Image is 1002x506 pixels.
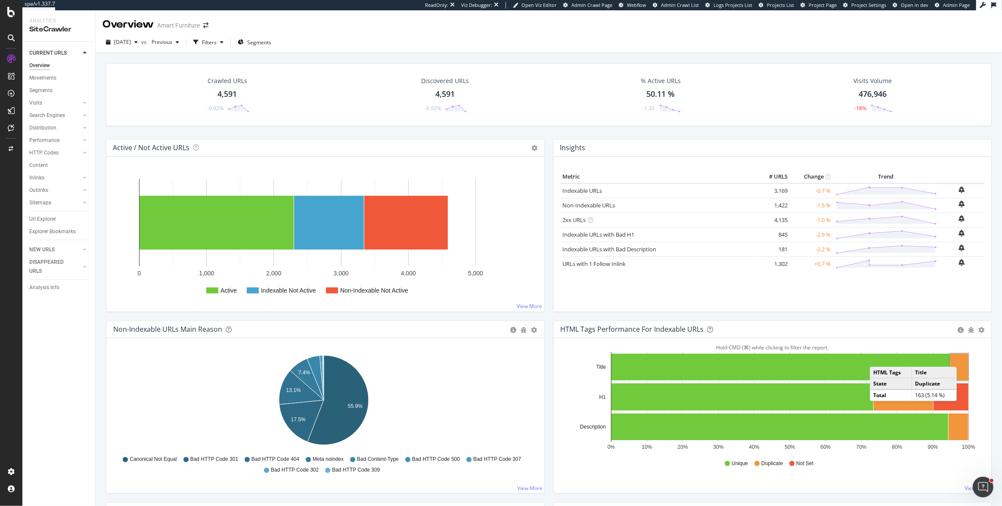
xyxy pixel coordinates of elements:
[893,2,928,9] a: Open in dev
[208,77,247,85] div: Crawled URLs
[271,466,319,474] span: Bad HTTP Code 302
[785,444,795,450] text: 50%
[870,367,912,378] td: HTML Tags
[833,170,939,183] th: Trend
[29,161,89,170] a: Content
[207,105,223,112] div: -0.92%
[531,327,537,333] div: gear
[517,302,543,310] a: View More
[114,38,131,46] span: 2025 Aug. 27th
[759,2,794,9] a: Projects List
[190,35,227,49] button: Filters
[29,258,81,276] a: DISAPPEARED URLS
[113,352,534,452] div: A chart.
[203,22,208,28] div: arrow-right-arrow-left
[521,2,557,8] span: Open Viz Editor
[859,89,887,100] div: 476,946
[29,136,59,145] div: Performance
[563,187,602,194] a: Indexable URLs
[412,456,460,463] span: Bad HTTP Code 500
[959,230,965,237] div: bell-plus
[935,2,970,9] a: Admin Page
[518,484,543,492] a: View More
[286,388,301,394] text: 13.1%
[755,198,790,213] td: 1,422
[102,35,141,49] button: [DATE]
[661,2,699,8] span: Admin Crawl List
[313,456,344,463] span: Meta noindex
[266,270,281,277] text: 2,000
[130,456,177,463] span: Canonical Not Equal
[348,403,363,409] text: 55.9%
[851,2,886,8] span: Project Settings
[978,327,984,333] div: gear
[959,215,965,222] div: bell-plus
[561,170,756,183] th: Metric
[29,61,89,70] a: Overview
[809,2,837,8] span: Project Page
[800,2,837,9] a: Project Page
[790,213,833,227] td: -1.0 %
[340,287,408,294] text: Non-Indexable Not Active
[755,213,790,227] td: 4,135
[199,270,214,277] text: 1,000
[563,2,612,9] a: Admin Crawl Page
[29,74,89,83] a: Movements
[647,89,675,100] div: 50.11 %
[29,99,81,108] a: Visits
[29,198,51,207] div: Sitemaps
[29,148,81,157] a: HTTP Codes
[607,444,615,450] text: 0%
[29,123,81,133] a: Distribution
[968,327,974,333] div: bug
[642,444,652,450] text: 10%
[755,242,790,256] td: 181
[627,2,646,8] span: Webflow
[959,244,965,251] div: bell-plus
[29,123,56,133] div: Distribution
[580,424,605,430] text: Description
[677,444,688,450] text: 20%
[713,444,723,450] text: 30%
[513,2,557,9] a: Open Viz Editor
[217,89,237,100] div: 4,591
[761,460,783,467] span: Duplicate
[732,460,748,467] span: Unique
[29,186,48,195] div: Outlinks
[29,86,53,95] div: Segments
[619,2,646,9] a: Webflow
[561,325,704,333] div: HTML Tags Performance for Indexable URLs
[29,283,59,292] div: Analysis Info
[473,456,521,463] span: Bad HTTP Code 307
[790,242,833,256] td: -2.2 %
[892,444,902,450] text: 80%
[843,2,886,9] a: Project Settings
[334,270,349,277] text: 3,000
[29,283,89,292] a: Analysis Info
[357,456,399,463] span: Bad Content-Type
[790,183,833,198] td: -0.7 %
[29,173,81,182] a: Inlinks
[973,477,993,497] iframe: Intercom live chat
[29,86,89,95] a: Segments
[790,227,833,242] td: -2.9 %
[113,142,189,154] h4: Active / Not Active URLs
[29,17,88,25] div: Analytics
[234,35,275,49] button: Segments
[563,216,586,224] a: 2xx URLs
[220,287,237,294] text: Active
[767,2,794,8] span: Projects List
[870,378,912,390] td: State
[870,390,912,401] td: Total
[291,417,306,423] text: 17.5%
[563,231,635,238] a: Indexable URLs with Bad H1
[790,198,833,213] td: -1.5 %
[298,370,310,376] text: 7.4%
[29,245,55,254] div: NEW URLS
[202,39,217,46] div: Filters
[571,2,612,8] span: Admin Crawl Page
[965,484,990,492] a: View More
[190,456,238,463] span: Bad HTTP Code 301
[29,136,81,145] a: Performance
[148,35,183,49] button: Previous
